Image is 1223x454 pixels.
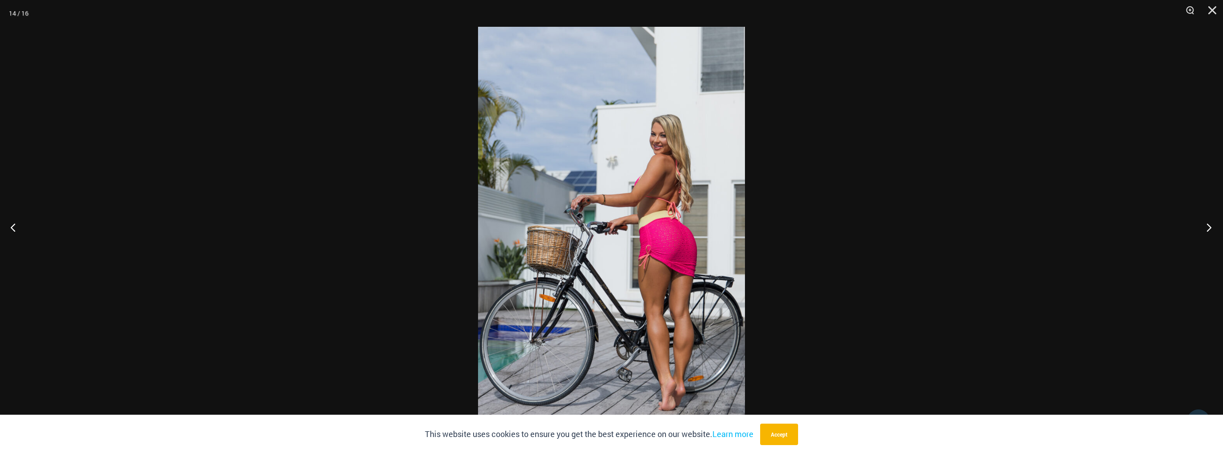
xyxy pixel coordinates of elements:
[478,27,745,427] img: Bubble Mesh Highlight Pink 309 Top 5404 Skirt 06
[760,424,798,445] button: Accept
[9,7,29,20] div: 14 / 16
[1190,205,1223,250] button: Next
[712,429,753,439] a: Learn more
[425,428,753,441] p: This website uses cookies to ensure you get the best experience on our website.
